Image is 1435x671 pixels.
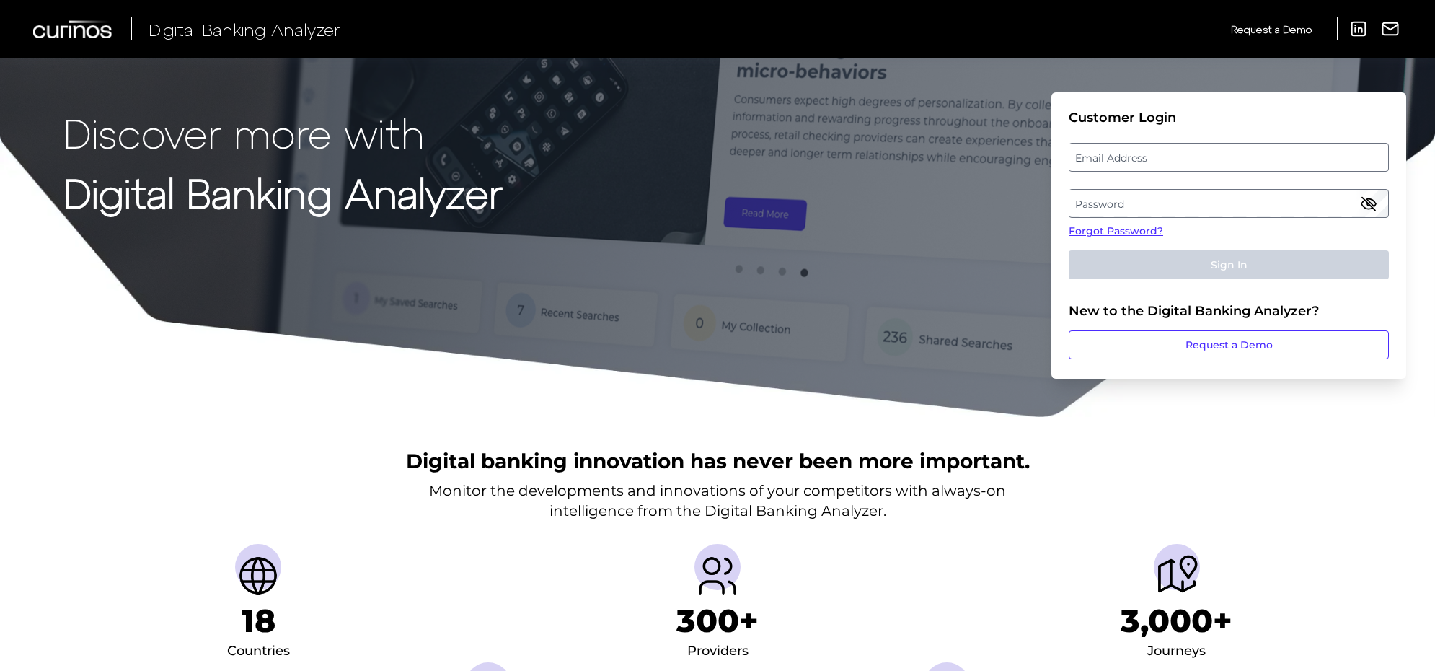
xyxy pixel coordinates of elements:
[676,602,759,640] h1: 300+
[406,447,1030,475] h2: Digital banking innovation has never been more important.
[149,19,340,40] span: Digital Banking Analyzer
[1069,250,1389,279] button: Sign In
[1069,330,1389,359] a: Request a Demo
[33,20,114,38] img: Curinos
[1231,17,1312,41] a: Request a Demo
[1069,303,1389,319] div: New to the Digital Banking Analyzer?
[1069,144,1387,170] label: Email Address
[1069,224,1389,239] a: Forgot Password?
[227,640,290,663] div: Countries
[694,553,741,599] img: Providers
[1147,640,1206,663] div: Journeys
[429,481,1006,521] p: Monitor the developments and innovations of your competitors with always-on intelligence from the...
[63,110,503,155] p: Discover more with
[1121,602,1232,640] h1: 3,000+
[235,553,281,599] img: Countries
[242,602,275,640] h1: 18
[1231,23,1312,35] span: Request a Demo
[1069,110,1389,126] div: Customer Login
[1069,190,1387,216] label: Password
[1154,553,1200,599] img: Journeys
[63,168,503,216] strong: Digital Banking Analyzer
[687,640,749,663] div: Providers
